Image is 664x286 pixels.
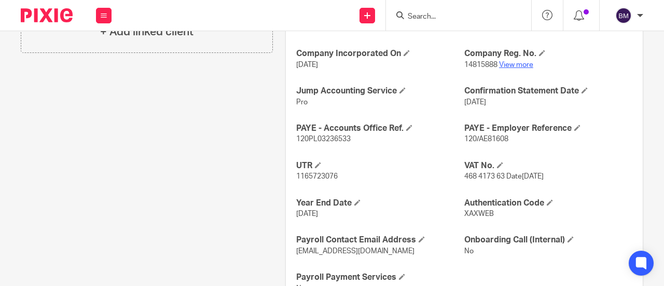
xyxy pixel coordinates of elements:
span: [DATE] [296,210,318,217]
h4: Payroll Contact Email Address [296,235,464,246]
span: Pro [296,99,308,106]
h4: Jump Accounting Service [296,86,464,97]
h4: Confirmation Statement Date [464,86,632,97]
a: View more [499,61,533,69]
span: 120PL03236533 [296,135,351,143]
h4: Authentication Code [464,198,632,209]
h4: Year End Date [296,198,464,209]
h4: UTR [296,160,464,171]
span: 1165723076 [296,173,338,180]
span: No [464,248,474,255]
img: svg%3E [615,7,632,24]
span: 14815888 [464,61,497,69]
span: 468 4173 63 Date[DATE] [464,173,544,180]
h4: VAT No. [464,160,632,171]
h4: Payroll Payment Services [296,272,464,283]
span: [EMAIL_ADDRESS][DOMAIN_NAME] [296,248,414,255]
h4: + Add linked client [100,24,193,40]
span: 120/AE81608 [464,135,508,143]
span: XAXWEB [464,210,494,217]
span: [DATE] [464,99,486,106]
img: Pixie [21,8,73,22]
input: Search [407,12,500,22]
h4: Company Reg. No. [464,48,632,59]
h4: PAYE - Accounts Office Ref. [296,123,464,134]
h4: PAYE - Employer Reference [464,123,632,134]
h4: Company Incorporated On [296,48,464,59]
h4: Onboarding Call (Internal) [464,235,632,246]
span: [DATE] [296,61,318,69]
